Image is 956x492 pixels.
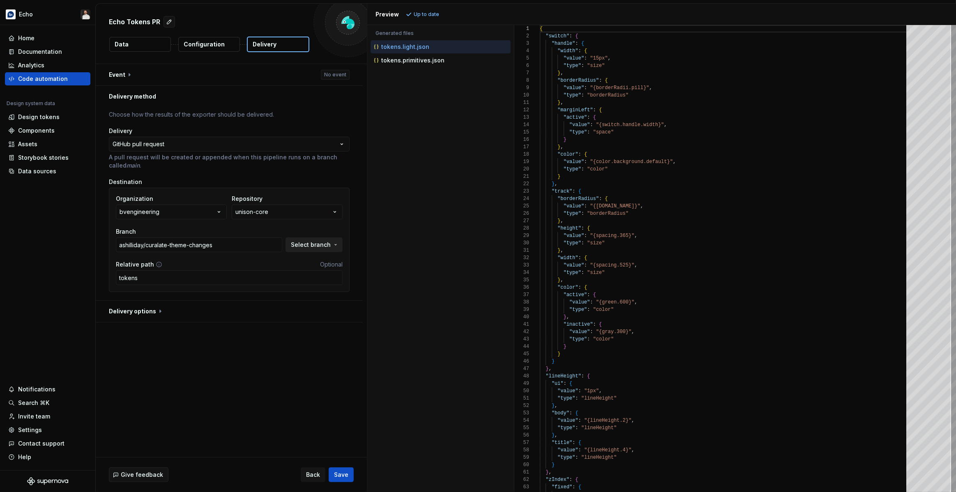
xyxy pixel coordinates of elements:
span: , [664,122,667,128]
div: unison-core [235,208,268,216]
div: Invite team [18,412,50,421]
span: "type" [564,211,581,216]
span: : [587,292,590,298]
span: { [599,322,602,327]
p: Up to date [414,11,439,18]
span: "{spacing.525}" [590,262,635,268]
span: , [632,418,635,423]
svg: Supernova Logo [27,477,68,485]
span: : [569,410,572,416]
span: "color" [557,152,578,157]
span: "lineHeight" [581,395,617,401]
span: "height" [557,225,581,231]
span: { [540,26,543,32]
span: "size" [587,63,605,69]
div: Contact support [18,439,65,448]
span: "lineHeight" [581,455,617,460]
span: : [581,373,584,379]
span: "handle" [552,41,576,46]
span: : [584,203,587,209]
a: Storybook stories [5,151,90,164]
span: "type" [557,455,575,460]
div: 2 [514,32,529,40]
div: 32 [514,254,529,262]
span: : [590,299,593,305]
div: 51 [514,395,529,402]
span: : [584,262,587,268]
span: "value" [564,233,584,239]
span: { [578,189,581,194]
button: Data [109,37,171,52]
img: d177ba8e-e3fd-4a4c-acd4-2f63079db987.png [6,9,16,19]
span: , [561,277,564,283]
span: } [557,277,560,283]
span: { [587,225,590,231]
button: tokens.primitives.json [371,56,511,65]
span: : [581,92,584,98]
span: : [581,225,584,231]
div: 58 [514,446,529,454]
span: "value" [557,418,578,423]
span: : [599,78,602,83]
span: : [584,85,587,91]
div: 38 [514,299,529,306]
span: { [569,381,572,386]
span: "value" [569,122,590,128]
label: Branch [116,228,136,236]
div: 16 [514,136,529,143]
span: "value" [569,299,590,305]
div: 33 [514,262,529,269]
span: } [557,248,560,253]
span: "value" [564,203,584,209]
label: Repository [232,195,263,203]
p: Data [115,40,129,48]
span: "type" [564,270,581,276]
span: "type" [557,425,575,431]
button: Give feedback [109,467,168,482]
span: "color" [557,285,578,290]
p: tokens.primitives.json [381,57,445,64]
span: "title" [552,440,572,446]
span: : [590,122,593,128]
span: } [557,351,560,357]
div: 23 [514,188,529,195]
button: Help [5,451,90,464]
span: "value" [557,388,578,394]
span: "{spacing.365}" [590,233,635,239]
div: 56 [514,432,529,439]
span: , [673,159,676,165]
span: "value" [564,85,584,91]
span: } [564,314,567,320]
div: 4 [514,47,529,55]
span: "size" [587,270,605,276]
span: "switch" [546,33,570,39]
div: 54 [514,417,529,424]
span: "space" [593,129,614,135]
span: } [557,144,560,150]
div: 53 [514,409,529,417]
button: Delivery [247,37,309,52]
button: Contact support [5,437,90,450]
span: : [587,115,590,120]
span: "active" [564,115,587,120]
span: "lineHeight" [581,425,617,431]
span: : [564,381,567,386]
div: 18 [514,151,529,158]
div: Documentation [18,48,62,56]
div: Components [18,126,55,135]
span: { [593,115,596,120]
span: , [555,181,557,187]
span: : [587,307,590,313]
button: bvengineering [116,205,227,219]
a: Design tokens [5,110,90,124]
div: Home [18,34,35,42]
a: Code automation [5,72,90,85]
span: : [576,455,578,460]
span: "marginLeft" [557,107,593,113]
div: 24 [514,195,529,202]
div: 3 [514,40,529,47]
span: Give feedback [121,471,163,479]
div: 22 [514,180,529,188]
div: 21 [514,173,529,180]
div: 42 [514,328,529,336]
